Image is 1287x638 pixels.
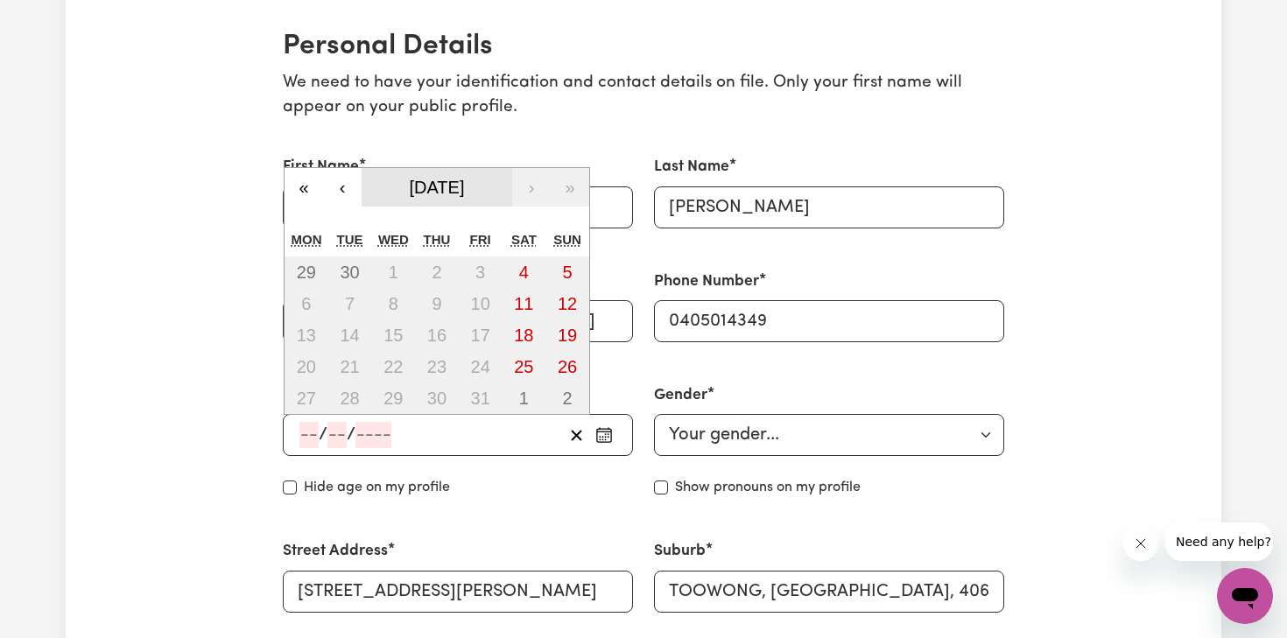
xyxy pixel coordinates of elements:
span: [DATE] [410,178,465,197]
button: « [285,168,323,207]
button: 17 October 2025 [459,319,503,351]
abbr: 4 October 2025 [519,263,529,282]
abbr: 9 October 2025 [432,294,441,313]
button: 9 October 2025 [415,288,459,319]
button: 16 October 2025 [415,319,459,351]
button: 6 October 2025 [285,288,328,319]
abbr: 22 October 2025 [383,357,403,376]
abbr: Friday [470,232,491,247]
button: 18 October 2025 [503,319,546,351]
abbr: 5 October 2025 [563,263,573,282]
abbr: 2 November 2025 [563,389,573,408]
abbr: Sunday [553,232,581,247]
button: 29 October 2025 [371,382,415,414]
abbr: Wednesday [378,232,409,247]
abbr: 10 October 2025 [471,294,490,313]
label: Gender [654,384,707,407]
button: 22 October 2025 [371,351,415,382]
iframe: Close message [1123,526,1158,561]
abbr: Monday [292,232,322,247]
button: 30 September 2025 [328,256,372,288]
button: » [551,168,589,207]
abbr: 21 October 2025 [340,357,359,376]
button: 20 October 2025 [285,351,328,382]
button: 3 October 2025 [459,256,503,288]
abbr: 1 November 2025 [519,389,529,408]
abbr: 27 October 2025 [297,389,316,408]
abbr: 13 October 2025 [297,326,316,345]
button: 7 October 2025 [328,288,372,319]
button: 26 October 2025 [545,351,589,382]
abbr: Thursday [424,232,451,247]
abbr: 8 October 2025 [389,294,398,313]
span: / [347,425,355,445]
button: 12 October 2025 [545,288,589,319]
button: 21 October 2025 [328,351,372,382]
button: 13 October 2025 [285,319,328,351]
input: -- [327,422,347,448]
button: ‹ [323,168,362,207]
abbr: 20 October 2025 [297,357,316,376]
button: 2 November 2025 [545,382,589,414]
abbr: 23 October 2025 [427,357,447,376]
button: 28 October 2025 [328,382,372,414]
input: e.g. North Bondi, New South Wales [654,571,1004,613]
iframe: Message from company [1165,522,1273,561]
input: ---- [355,422,391,448]
button: 14 October 2025 [328,319,372,351]
abbr: 24 October 2025 [471,357,490,376]
button: 29 September 2025 [285,256,328,288]
button: 4 October 2025 [503,256,546,288]
label: Last Name [654,156,729,179]
button: 1 October 2025 [371,256,415,288]
abbr: 14 October 2025 [340,326,359,345]
button: 1 November 2025 [503,382,546,414]
button: 19 October 2025 [545,319,589,351]
button: 25 October 2025 [503,351,546,382]
input: -- [299,422,319,448]
abbr: 1 October 2025 [389,263,398,282]
abbr: 18 October 2025 [514,326,533,345]
abbr: 12 October 2025 [558,294,577,313]
abbr: 15 October 2025 [383,326,403,345]
button: 27 October 2025 [285,382,328,414]
label: Hide age on my profile [304,477,450,498]
button: 15 October 2025 [371,319,415,351]
abbr: 6 October 2025 [301,294,311,313]
abbr: 25 October 2025 [514,357,533,376]
abbr: 2 October 2025 [432,263,441,282]
abbr: 30 September 2025 [340,263,359,282]
button: 8 October 2025 [371,288,415,319]
button: 2 October 2025 [415,256,459,288]
label: Phone Number [654,270,759,293]
button: 10 October 2025 [459,288,503,319]
label: Show pronouns on my profile [675,477,861,498]
abbr: Saturday [511,232,537,247]
h2: Personal Details [283,30,1004,63]
button: 5 October 2025 [545,256,589,288]
button: [DATE] [362,168,512,207]
abbr: 11 October 2025 [514,294,533,313]
button: 31 October 2025 [459,382,503,414]
abbr: 26 October 2025 [558,357,577,376]
abbr: 29 September 2025 [297,263,316,282]
span: / [319,425,327,445]
abbr: 30 October 2025 [427,389,447,408]
button: 11 October 2025 [503,288,546,319]
abbr: 7 October 2025 [345,294,355,313]
button: 24 October 2025 [459,351,503,382]
abbr: 16 October 2025 [427,326,447,345]
label: Date of Birth [283,384,373,407]
label: First Name [283,156,359,179]
abbr: Tuesday [337,232,363,247]
abbr: 28 October 2025 [340,389,359,408]
button: 30 October 2025 [415,382,459,414]
label: Suburb [654,540,706,563]
abbr: 17 October 2025 [471,326,490,345]
label: Street Address [283,540,388,563]
iframe: Button to launch messaging window [1217,568,1273,624]
abbr: 31 October 2025 [471,389,490,408]
button: › [512,168,551,207]
abbr: 29 October 2025 [383,389,403,408]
